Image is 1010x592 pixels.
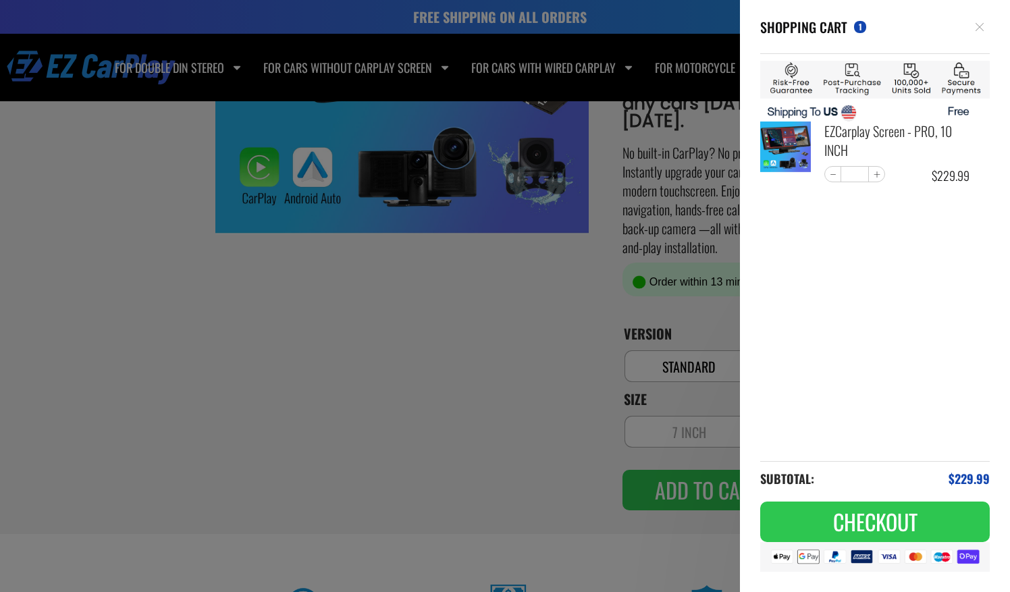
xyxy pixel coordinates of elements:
[932,167,937,184] span: $
[949,470,990,487] bdi: 229.99
[760,17,847,37] h4: Shopping cart
[760,100,990,126] img: new_icon.png
[824,122,969,159] a: EZCarplay Screen - PRO, 10 INCH
[760,542,990,572] img: E74E2BB5-58A7-483c-8EF2-6BD8E7FA0C4A.png
[760,502,990,542] a: Checkout
[949,470,955,487] span: $
[760,469,814,488] strong: Subtotal:
[932,167,969,184] span: 229.99
[760,61,990,99] img: lQLPJwY7Gf0QP6vMj80DZrAtqzF2T7g8uQexFhHr9JgA_870_143.png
